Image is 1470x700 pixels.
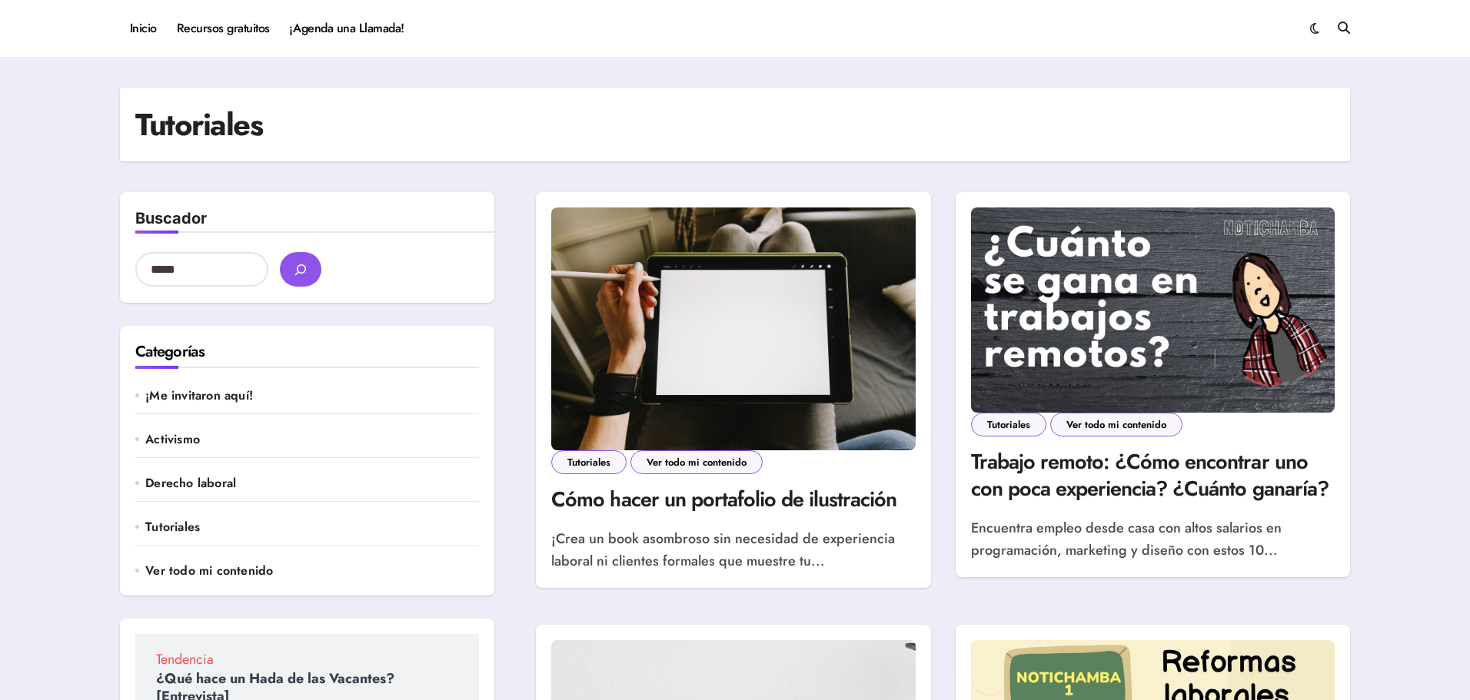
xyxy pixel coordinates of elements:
a: Tutoriales [971,413,1046,436]
a: Derecho laboral [145,475,479,492]
p: ¡Crea un book asombroso sin necesidad de experiencia laboral ni clientes formales que muestre tu... [551,528,915,573]
span: Tendencia [156,652,458,666]
a: Cómo hacer un portafolio de ilustración [551,484,896,514]
a: Ver todo mi contenido [145,562,479,579]
h1: Tutoriales [135,103,263,146]
a: Activismo [145,431,479,448]
a: Tutoriales [145,519,479,536]
a: Tutoriales [551,450,627,474]
h2: Categorías [135,341,479,363]
a: Ver todo mi contenido [1050,413,1182,436]
a: Ver todo mi contenido [630,450,763,474]
a: Trabajo remoto: ¿Cómo encontrar uno con poca experiencia? ¿Cuánto ganaría? [971,446,1329,503]
a: Recursos gratuitos [167,8,280,49]
button: buscar [280,252,321,287]
p: Encuentra empleo desde casa con altos salarios en programación, marketing y diseño con estos 10... [971,517,1335,562]
a: Inicio [120,8,167,49]
a: ¡Agenda una Llamada! [280,8,414,49]
a: ¡Me invitaron aquí! [145,387,479,404]
label: Buscador [135,209,207,227]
